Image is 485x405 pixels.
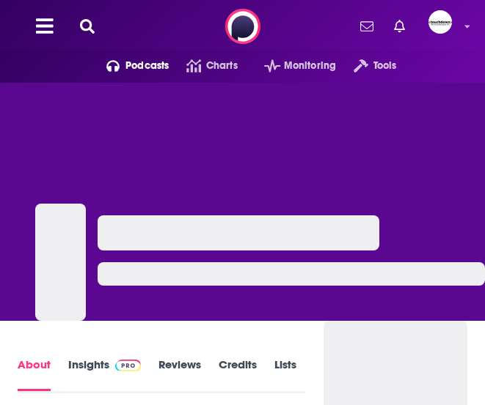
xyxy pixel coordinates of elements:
button: open menu [89,54,169,78]
a: Lists [274,358,296,391]
img: Podchaser - Follow, Share and Rate Podcasts [225,9,260,44]
a: InsightsPodchaser Pro [68,358,141,391]
a: Show notifications dropdown [388,14,411,39]
span: Tools [373,56,397,76]
img: User Profile [429,10,452,34]
a: Credits [219,358,257,391]
span: Podcasts [125,56,169,76]
a: Show notifications dropdown [354,14,379,39]
a: Charts [169,54,237,78]
button: open menu [336,54,396,78]
a: Logged in as jvervelde [429,10,461,42]
a: Reviews [158,358,201,391]
a: About [18,358,51,391]
img: Podchaser Pro [115,360,141,371]
span: Monitoring [284,56,336,76]
span: Logged in as jvervelde [429,10,452,34]
button: open menu [247,54,336,78]
span: Charts [206,56,238,76]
